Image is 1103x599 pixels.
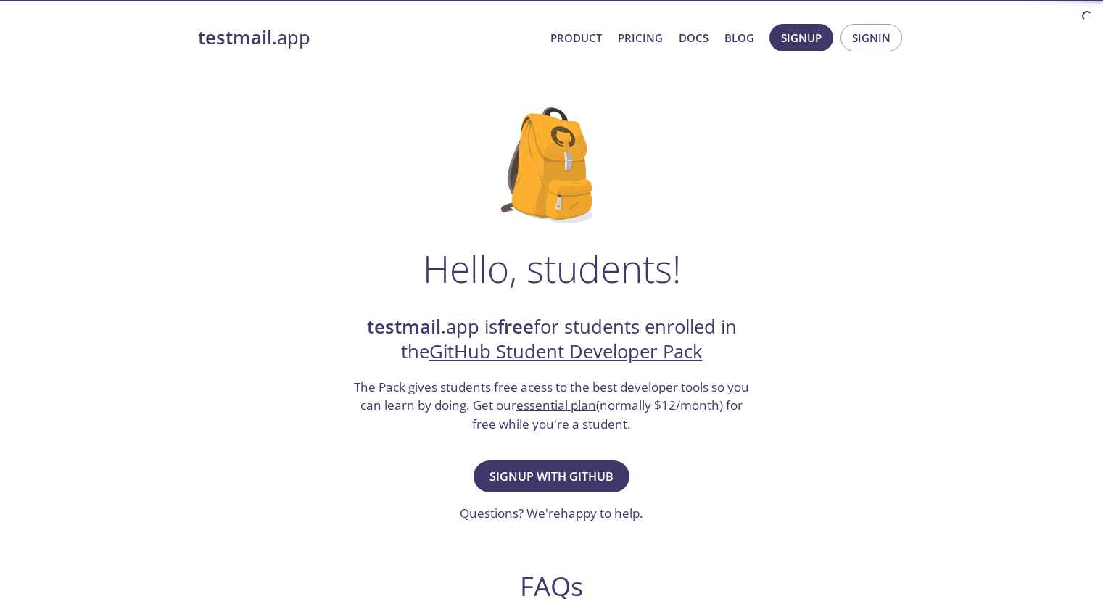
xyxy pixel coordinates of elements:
[198,25,539,50] a: testmail.app
[561,505,640,521] a: happy to help
[550,28,602,47] a: Product
[429,339,703,364] a: GitHub Student Developer Pack
[781,28,822,47] span: Signup
[352,315,751,365] h2: .app is for students enrolled in the
[460,504,643,523] h3: Questions? We're .
[352,378,751,434] h3: The Pack gives students free acess to the best developer tools so you can learn by doing. Get our...
[198,25,272,50] strong: testmail
[769,24,833,51] button: Signup
[489,466,614,487] span: Signup with GitHub
[501,107,602,223] img: github-student-backpack.png
[474,460,629,492] button: Signup with GitHub
[679,28,709,47] a: Docs
[852,28,891,47] span: Signin
[367,314,441,339] strong: testmail
[423,247,681,290] h1: Hello, students!
[497,314,534,339] strong: free
[840,24,902,51] button: Signin
[724,28,754,47] a: Blog
[618,28,663,47] a: Pricing
[516,397,596,413] a: essential plan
